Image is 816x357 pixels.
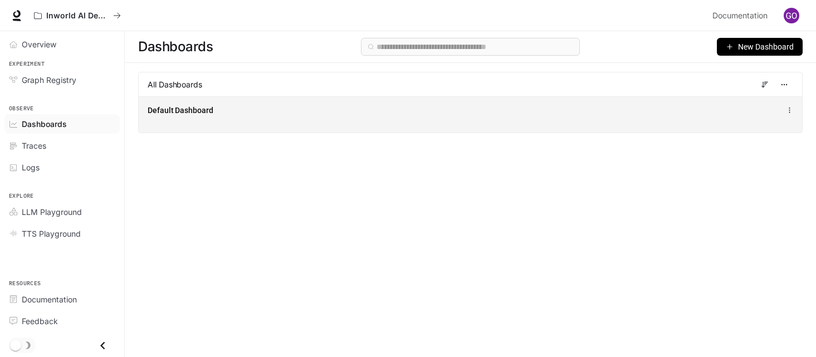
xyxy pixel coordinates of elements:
a: Overview [4,35,120,54]
span: Overview [22,38,56,50]
span: All Dashboards [148,79,202,90]
a: Logs [4,158,120,177]
a: Traces [4,136,120,155]
span: Documentation [712,9,768,23]
a: Graph Registry [4,70,120,90]
img: User avatar [784,8,799,23]
button: All workspaces [29,4,126,27]
a: Documentation [708,4,776,27]
button: New Dashboard [717,38,803,56]
span: New Dashboard [738,41,794,53]
span: Documentation [22,294,77,305]
button: Close drawer [90,334,115,357]
span: Graph Registry [22,74,76,86]
button: User avatar [780,4,803,27]
span: Dashboards [22,118,67,130]
span: Dashboards [138,36,213,58]
p: Inworld AI Demos [46,11,109,21]
a: Documentation [4,290,120,309]
a: Feedback [4,311,120,331]
span: Feedback [22,315,58,327]
a: LLM Playground [4,202,120,222]
span: Traces [22,140,46,151]
a: Dashboards [4,114,120,134]
a: TTS Playground [4,224,120,243]
span: LLM Playground [22,206,82,218]
span: Logs [22,162,40,173]
span: TTS Playground [22,228,81,239]
span: Dark mode toggle [10,339,21,351]
a: Default Dashboard [148,105,213,116]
